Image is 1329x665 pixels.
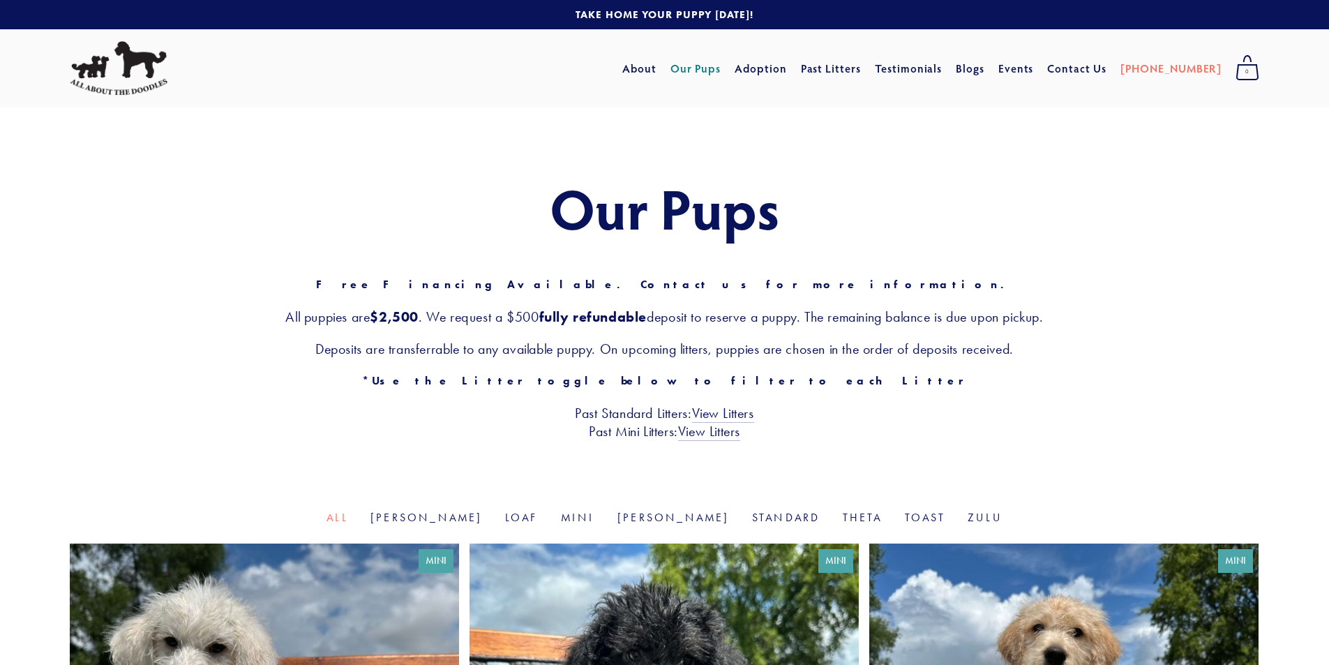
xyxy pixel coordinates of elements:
a: Our Pups [670,56,721,81]
span: 0 [1236,63,1259,81]
h3: Deposits are transferrable to any available puppy. On upcoming litters, puppies are chosen in the... [70,340,1259,358]
strong: fully refundable [539,308,647,325]
a: About [622,56,656,81]
a: Mini [561,511,595,524]
strong: *Use the Litter toggle below to filter to each Litter [362,374,967,387]
strong: Free Financing Available. Contact us for more information. [316,278,1013,291]
h3: All puppies are . We request a $500 deposit to reserve a puppy. The remaining balance is due upon... [70,308,1259,326]
a: Blogs [956,56,984,81]
a: 0 items in cart [1229,51,1266,86]
a: [PHONE_NUMBER] [1120,56,1222,81]
a: Loaf [505,511,539,524]
a: Contact Us [1047,56,1106,81]
a: Zulu [968,511,1003,524]
a: [PERSON_NAME] [617,511,730,524]
a: View Litters [692,405,754,423]
a: View Litters [678,423,740,441]
a: All [326,511,348,524]
a: Standard [752,511,820,524]
h1: Our Pups [70,177,1259,239]
a: Adoption [735,56,787,81]
img: All About The Doodles [70,41,167,96]
a: Events [998,56,1034,81]
a: Theta [843,511,883,524]
a: Testimonials [875,56,943,81]
a: [PERSON_NAME] [370,511,483,524]
a: Toast [905,511,945,524]
h3: Past Standard Litters: Past Mini Litters: [70,404,1259,440]
a: Past Litters [801,61,862,75]
strong: $2,500 [370,308,419,325]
